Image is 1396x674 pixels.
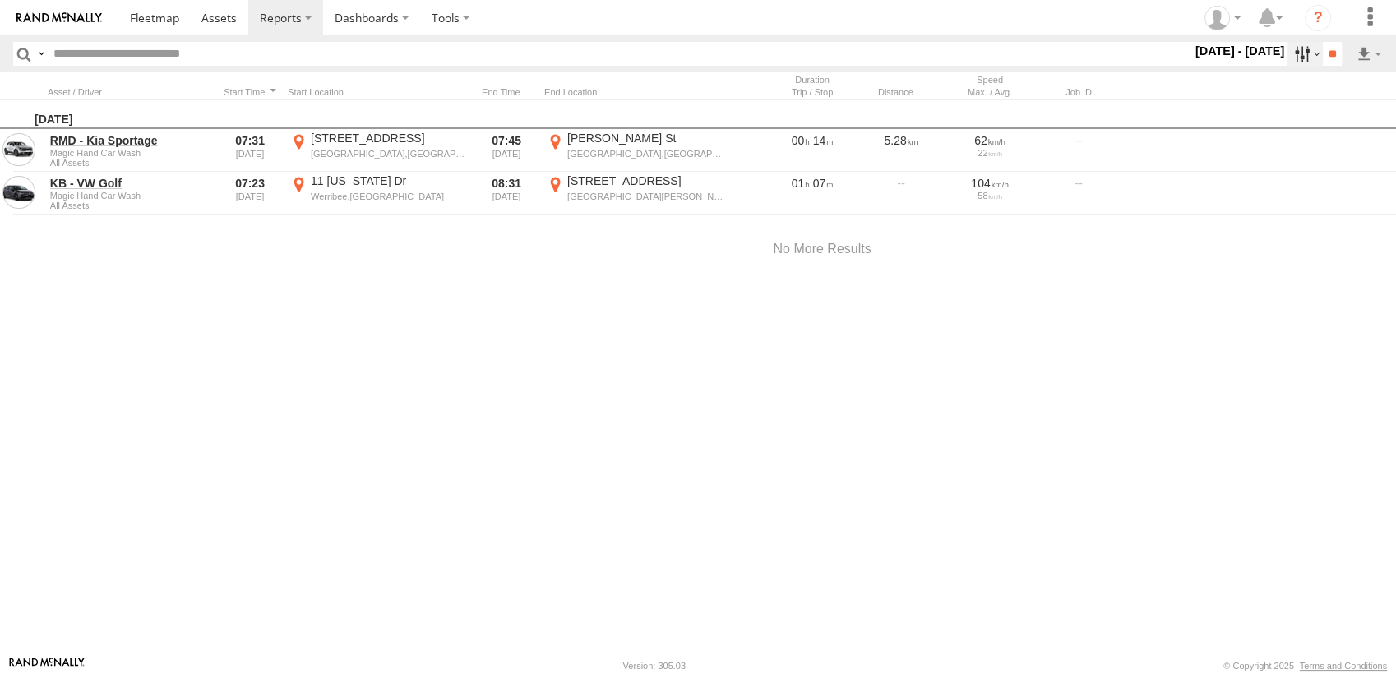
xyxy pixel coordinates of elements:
[311,148,466,159] div: [GEOGRAPHIC_DATA],[GEOGRAPHIC_DATA]
[50,176,210,191] a: KB - VW Golf
[35,42,48,66] label: Search Query
[813,177,834,190] span: 07
[544,131,725,170] label: Click to View Event Location
[50,201,210,210] span: Filter Results to this Group
[1199,6,1246,30] div: Emma Bailey
[567,173,723,188] div: [STREET_ADDRESS]
[1355,42,1383,66] label: Export results as...
[1038,86,1120,98] div: Job ID
[1300,661,1387,671] a: Terms and Conditions
[951,133,1029,148] div: 62
[9,658,85,674] a: Visit our Website
[813,134,834,147] span: 14
[1305,5,1331,31] i: ?
[219,86,281,98] div: Click to Sort
[951,176,1029,191] div: 104
[860,86,942,98] div: Click to Sort
[792,134,810,147] span: 00
[567,191,723,202] div: [GEOGRAPHIC_DATA][PERSON_NAME][GEOGRAPHIC_DATA]
[50,148,210,158] span: Magic Hand Car Wash
[567,148,723,159] div: [GEOGRAPHIC_DATA],[GEOGRAPHIC_DATA]
[951,148,1029,158] div: 22
[16,12,102,24] img: rand-logo.svg
[48,86,212,98] div: Click to Sort
[774,176,851,191] div: [4069s] 18/08/2025 07:23 - 18/08/2025 08:31
[288,131,469,170] label: Click to View Event Location
[311,131,466,145] div: [STREET_ADDRESS]
[288,173,469,213] label: Click to View Event Location
[2,176,35,209] a: View Asset in Asset Management
[219,131,281,170] div: 07:31 [DATE]
[567,131,723,145] div: [PERSON_NAME] St
[475,86,538,98] div: Click to Sort
[2,133,35,166] a: View Asset in Asset Management
[50,191,210,201] span: Magic Hand Car Wash
[50,133,210,148] a: RMD - Kia Sportage
[311,191,466,202] div: Werribee,[GEOGRAPHIC_DATA]
[1287,42,1323,66] label: Search Filter Options
[774,133,851,148] div: [859s] 18/08/2025 07:31 - 18/08/2025 07:45
[311,173,466,188] div: 11 [US_STATE] Dr
[475,131,538,170] div: 07:45 [DATE]
[951,191,1029,201] div: 58
[623,661,686,671] div: Version: 305.03
[219,173,281,213] div: 07:23 [DATE]
[475,173,538,213] div: 08:31 [DATE]
[1223,661,1387,671] div: © Copyright 2025 -
[544,173,725,213] label: Click to View Event Location
[1192,42,1288,60] label: [DATE] - [DATE]
[792,177,810,190] span: 01
[860,131,942,170] div: 5.28
[50,158,210,168] span: Filter Results to this Group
